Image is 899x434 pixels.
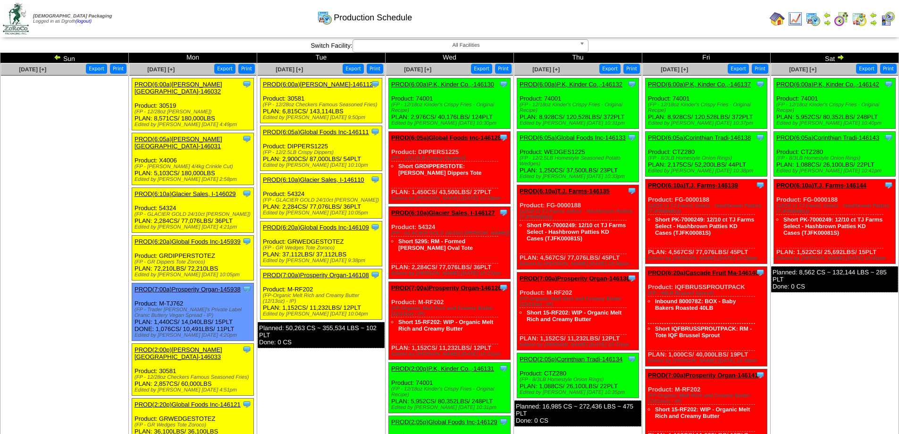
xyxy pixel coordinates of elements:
[134,259,253,265] div: (FP - GR Dippers Tote Zoroco)
[646,78,767,129] div: Product: 74001 PLAN: 8,928CS / 120,528LBS / 372PLT
[134,122,253,128] div: Edited by [PERSON_NAME] [DATE] 4:49pm
[260,126,382,171] div: Product: DIPPERS1225 PLAN: 2,900CS / 87,000LBS / 54PLT
[499,208,508,217] img: Tooltip
[260,269,382,320] div: Product: M-RF202 PLAN: 1,152CS / 11,232LBS / 12PLT
[495,64,512,74] button: Print
[367,64,383,74] button: Print
[789,66,816,73] a: [DATE] [+]
[391,134,501,141] a: PROD(6:05a)Global Foods Inc-146128
[648,102,767,113] div: (FP - 12/18oz Kinder's Crispy Fries - Original Recipe)
[134,401,241,408] a: PROD(2:20p)Global Foods Inc-146121
[776,203,895,214] div: (12/10 ct TJ Farms Select - Hashbrown Patties (TJFR00081))
[648,168,767,174] div: Edited by [PERSON_NAME] [DATE] 10:38pm
[263,258,382,264] div: Edited by [PERSON_NAME] [DATE] 9:38pm
[837,53,844,61] img: arrowright.gif
[599,64,621,74] button: Export
[517,132,639,182] div: Product: WEDGES1225 PLAN: 1,250CS / 37,500LBS / 23PLT
[3,3,29,34] img: zoroco-logo-small.webp
[774,179,896,264] div: Product: FG-0000188 PLAN: 1,522CS / 25,692LBS / 15PLT
[389,132,511,204] div: Product: DIPPERS1225 PLAN: 1,450CS / 43,500LBS / 27PLT
[258,322,385,348] div: Planned: 50,263 CS ~ 355,534 LBS ~ 102 PLT Done: 0 CS
[520,356,622,363] a: PROD(2:05p)Corinthian Tradi-146134
[263,224,369,231] a: PROD(6:20a)Global Foods Inc-146109
[132,236,254,281] div: Product: GRDIPPERSTOTEZ PLAN: 72,210LBS / 72,210LBS
[389,78,511,129] div: Product: 74001 PLAN: 2,976CS / 40,176LBS / 124PLT
[389,363,511,413] div: Product: 74001 PLAN: 5,952CS / 80,352LBS / 248PLT
[655,216,754,236] a: Short PK-7000249: 12/10 ct TJ Farms Select - Hashbrown Patties KD Cases (TJFK00081S)
[471,64,492,74] button: Export
[648,120,767,126] div: Edited by [PERSON_NAME] [DATE] 10:37pm
[520,209,639,220] div: (12/10 ct TJ Farms Select - Hashbrown Patties (TJFR00081))
[263,197,382,203] div: (FP - GLACIER GOLD 24/10ct [PERSON_NAME])
[756,133,765,142] img: Tooltip
[391,230,510,236] div: (FP - GLACIER GOLD 24/10ct [PERSON_NAME])
[398,238,473,251] a: Short 5295: RM - Formed [PERSON_NAME] Oval Tote
[520,390,639,395] div: Edited by [PERSON_NAME] [DATE] 10:35pm
[648,155,767,161] div: (FP - 8/3LB Homestyle Onion Rings)
[132,78,254,130] div: Product: 30519 PLAN: 8,571CS / 180,000LBS
[33,14,112,24] span: Logged in as Dgroth
[134,177,253,182] div: Edited by [PERSON_NAME] [DATE] 2:58pm
[391,284,501,291] a: PROD(7:00a)Prosperity Organ-146126
[756,79,765,89] img: Tooltip
[499,133,508,142] img: Tooltip
[134,307,253,318] div: (FP - Trader [PERSON_NAME]'s Private Label Oranic Buttery Vegan Spread - IP)
[19,66,46,73] a: [DATE] [+]
[648,81,751,88] a: PROD(6:00a)P.K, Kinder Co.,-146137
[398,319,493,332] a: Short 15-RF202: WIP - Organic Melt Rich and Creamy Butter
[776,120,895,126] div: Edited by [PERSON_NAME] [DATE] 10:40pm
[648,372,758,379] a: PROD(7:00a)Prosperity Organ-146141
[771,53,899,63] td: Sat
[517,272,639,350] div: Product: M-RF202 PLAN: 1,152CS / 11,232LBS / 12PLT
[391,196,510,201] div: Edited by [PERSON_NAME] [DATE] 10:28pm
[389,282,511,360] div: Product: M-RF202 PLAN: 1,152CS / 11,232LBS / 12PLT
[627,133,637,142] img: Tooltip
[132,283,254,341] div: Product: M-TJ762 PLAN: 1,440CS / 14,040LBS / 15PLT DONE: 1,076CS / 10,491LBS / 11PLT
[134,272,253,278] div: Edited by [PERSON_NAME] [DATE] 10:05pm
[648,182,738,189] a: PROD(6:10a)T.J. Farms-146139
[499,79,508,89] img: Tooltip
[391,271,510,276] div: Edited by [PERSON_NAME] [DATE] 10:27pm
[884,133,893,142] img: Tooltip
[499,364,508,373] img: Tooltip
[276,66,303,73] span: [DATE] [+]
[646,179,767,264] div: Product: FG-0000188 PLAN: 4,567CS / 77,076LBS / 45PLT
[642,53,771,63] td: Fri
[520,275,630,282] a: PROD(7:00a)Prosperity Organ-146136
[655,298,736,311] a: Inbound 800078Z: BOX - Baby Bakers Roasted 40LB
[263,245,382,251] div: (FP - GR Wedges Tote Zoroco)
[788,11,803,26] img: line_graph.gif
[370,222,380,232] img: Tooltip
[870,19,877,26] img: arrowright.gif
[86,64,107,74] button: Export
[391,405,510,410] div: Edited by [PERSON_NAME] [DATE] 10:31pm
[532,66,560,73] span: [DATE] [+]
[33,14,112,19] span: [DEMOGRAPHIC_DATA] Packaging
[391,306,510,317] div: (FP-Organic Melt Rich and Creamy Butter (12/13oz) - IP)
[627,79,637,89] img: Tooltip
[520,102,639,113] div: (FP - 12/18oz Kinder's Crispy Fries - Original Recipe)
[648,393,767,404] div: (FP-Organic Melt Rich and Creamy Butter (12/13oz) - IP)
[834,11,849,26] img: calendarblend.gif
[527,222,626,242] a: Short PK-7000249: 12/10 ct TJ Farms Select - Hashbrown Patties KD Cases (TJFK00081S)
[132,133,254,185] div: Product: X4006 PLAN: 5,103CS / 180,000LBS
[520,134,626,141] a: PROD(6:05a)Global Foods Inc-146133
[134,387,253,393] div: Edited by [PERSON_NAME] [DATE] 4:51pm
[134,286,241,293] a: PROD(7:00a)Prosperity Organ-145938
[880,11,895,26] img: calendarcustomer.gif
[129,53,257,63] td: Mon
[263,272,369,279] a: PROD(7:00a)Prosperity Organ-146108
[391,120,510,126] div: Edited by [PERSON_NAME] [DATE] 10:30pm
[856,64,877,74] button: Export
[499,283,508,292] img: Tooltip
[627,186,637,196] img: Tooltip
[783,216,882,236] a: Short PK-7000249: 12/10 ct TJ Farms Select - Hashbrown Patties KD Cases (TJFK00081S)
[132,344,254,396] div: Product: 30581 PLAN: 2,857CS / 60,000LBS
[404,66,431,73] span: [DATE] [+]
[147,66,175,73] a: [DATE] [+]
[391,386,510,398] div: (FP - 12/18oz Kinder's Crispy Fries - Original Recipe)
[661,66,688,73] span: [DATE] [+]
[517,353,639,398] div: Product: CTZ280 PLAN: 1,088CS / 26,100LBS / 22PLT
[756,370,765,380] img: Tooltip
